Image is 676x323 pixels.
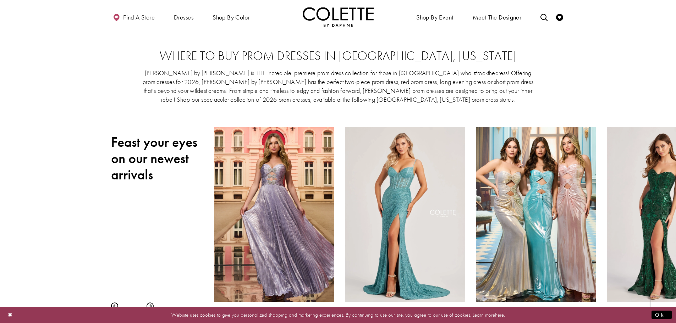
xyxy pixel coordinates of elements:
[303,7,374,27] a: Visit Home Page
[125,49,551,63] h2: Where to buy prom dresses in [GEOGRAPHIC_DATA], [US_STATE]
[172,7,195,27] span: Dresses
[416,14,453,21] span: Shop By Event
[473,14,522,21] span: Meet the designer
[652,310,672,319] button: Submit Dialog
[554,7,565,27] a: Check Wishlist
[111,134,203,183] h2: Feast your eyes on our newest arrivals
[214,127,334,302] a: Visit Colette by Daphne Style No. CL8520 Page
[4,308,16,321] button: Close Dialog
[414,7,455,27] span: Shop By Event
[471,7,523,27] a: Meet the designer
[539,7,549,27] a: Toggle search
[142,68,534,104] p: [PERSON_NAME] by [PERSON_NAME] is THE incredible, premiere prom dress collection for those in [GE...
[213,14,250,21] span: Shop by color
[174,14,193,21] span: Dresses
[303,7,374,27] img: Colette by Daphne
[123,14,155,21] span: Find a store
[345,127,465,302] a: Visit Colette by Daphne Style No. CL8405 Page
[51,310,625,319] p: Website uses cookies to give you personalized shopping and marketing experiences. By continuing t...
[495,311,504,318] a: here
[211,7,252,27] span: Shop by color
[476,127,596,302] a: Visit Colette by Daphne Style No. CL8545 Page
[111,7,156,27] a: Find a store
